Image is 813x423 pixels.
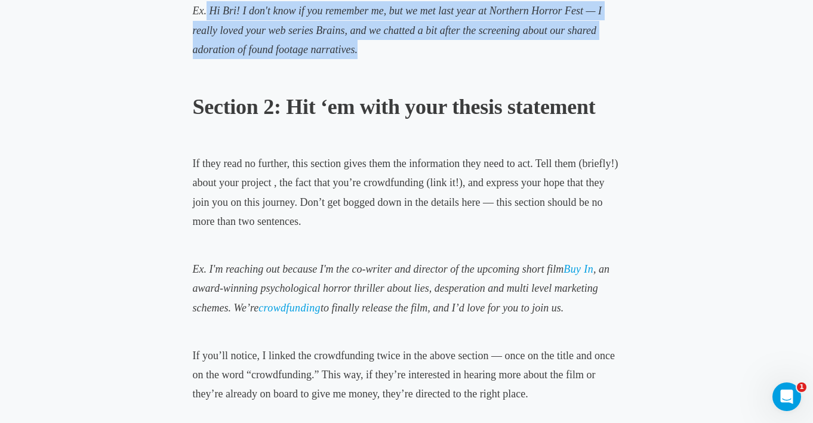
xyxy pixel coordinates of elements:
[563,263,593,275] a: Buy In
[193,350,615,400] span: If you’ll notice, I linked the crowdfunding twice in the above section — once on the title and on...
[193,95,596,119] b: Section 2: Hit ‘em with your thesis statement
[772,382,801,411] iframe: Intercom live chat
[797,382,806,392] span: 1
[193,263,609,314] span: , an award-winning psychological horror thriller about lies, desperation and multi level marketin...
[193,158,618,227] span: If they read no further, this section gives them the information they need to act. Tell them (bri...
[258,302,321,314] a: crowdfunding
[193,5,602,55] span: Ex. Hi Bri! I don't know if you remember me, but we met last year at Northern Horror Fest — I rea...
[321,302,563,314] span: to finally release the film, and I’d love for you to join us.
[193,263,564,275] span: Ex. I'm reaching out because I'm the co-writer and director of the upcoming short film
